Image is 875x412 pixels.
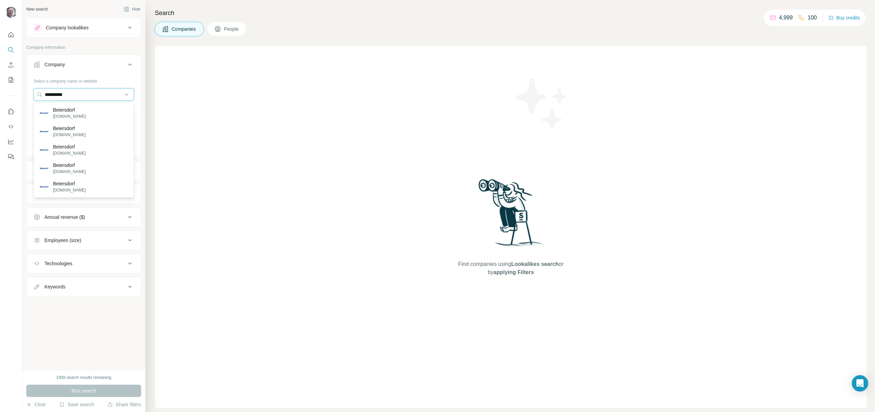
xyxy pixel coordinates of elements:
[5,59,16,71] button: Enrich CSV
[27,56,141,75] button: Company
[39,108,49,118] img: Beiersdorf
[494,269,534,275] span: applying Filters
[44,260,72,267] div: Technologies
[511,73,573,134] img: Surfe Illustration - Stars
[39,127,49,136] img: Beiersdorf
[172,26,197,32] span: Companies
[59,401,94,408] button: Save search
[44,283,65,290] div: Keywords
[53,169,86,175] p: [DOMAIN_NAME]
[511,261,559,267] span: Lookalikes search
[53,150,86,156] p: [DOMAIN_NAME]
[5,151,16,163] button: Feedback
[26,6,48,12] div: New search
[224,26,240,32] span: People
[852,375,868,392] div: Open Intercom Messenger
[27,19,141,36] button: Company lookalikes
[53,106,86,113] p: Beiersdorf
[53,143,86,150] p: Beiersdorf
[53,125,86,132] p: Beiersdorf
[39,145,49,155] img: Beiersdorf
[5,105,16,118] button: Use Surfe on LinkedIn
[56,374,111,381] div: 1908 search results remaining
[779,14,793,22] p: 4,999
[26,401,46,408] button: Clear
[53,113,86,119] p: [DOMAIN_NAME]
[119,4,145,14] button: Hide
[456,260,565,276] span: Find companies using or by
[27,209,141,225] button: Annual revenue ($)
[27,279,141,295] button: Keywords
[33,75,134,84] div: Select a company name or website
[5,74,16,86] button: My lists
[44,214,85,221] div: Annual revenue ($)
[5,29,16,41] button: Quick start
[44,237,81,244] div: Employees (size)
[39,182,49,191] img: Beiersdorf
[53,187,86,193] p: [DOMAIN_NAME]
[46,24,89,31] div: Company lookalikes
[44,61,65,68] div: Company
[53,180,86,187] p: Beiersdorf
[828,13,860,23] button: Buy credits
[53,162,86,169] p: Beiersdorf
[155,8,867,18] h4: Search
[27,162,141,179] button: Industry
[27,255,141,272] button: Technologies
[5,44,16,56] button: Search
[39,164,49,173] img: Beiersdorf
[808,14,817,22] p: 100
[26,44,141,51] p: Company information
[27,186,141,202] button: HQ location
[475,177,547,253] img: Surfe Illustration - Woman searching with binoculars
[107,401,141,408] button: Share filters
[5,7,16,18] img: Avatar
[27,232,141,248] button: Employees (size)
[53,132,86,138] p: [DOMAIN_NAME]
[5,120,16,133] button: Use Surfe API
[5,136,16,148] button: Dashboard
